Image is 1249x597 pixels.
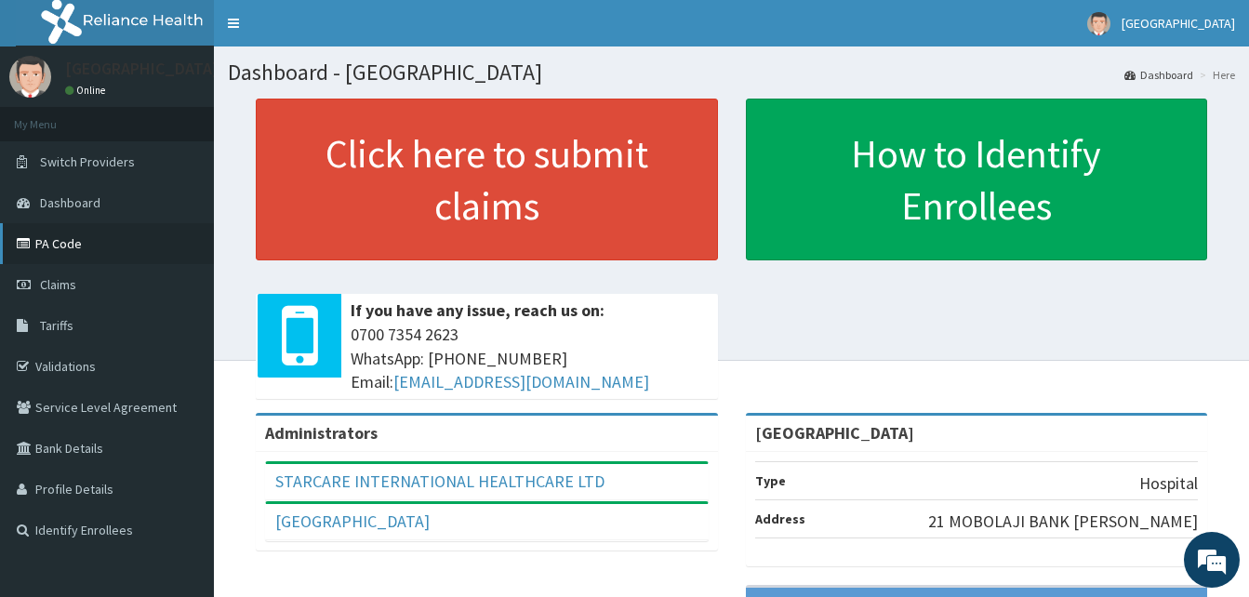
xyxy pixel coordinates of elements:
[746,99,1208,260] a: How to Identify Enrollees
[65,84,110,97] a: Online
[755,422,914,444] strong: [GEOGRAPHIC_DATA]
[40,317,73,334] span: Tariffs
[275,471,605,492] a: STARCARE INTERNATIONAL HEALTHCARE LTD
[755,511,805,527] b: Address
[1087,12,1110,35] img: User Image
[256,99,718,260] a: Click here to submit claims
[393,371,649,392] a: [EMAIL_ADDRESS][DOMAIN_NAME]
[9,56,51,98] img: User Image
[351,323,709,394] span: 0700 7354 2623 WhatsApp: [PHONE_NUMBER] Email:
[1124,67,1193,83] a: Dashboard
[351,299,605,321] b: If you have any issue, reach us on:
[928,510,1198,534] p: 21 MOBOLAJI BANK [PERSON_NAME]
[40,276,76,293] span: Claims
[228,60,1235,85] h1: Dashboard - [GEOGRAPHIC_DATA]
[275,511,430,532] a: [GEOGRAPHIC_DATA]
[1139,471,1198,496] p: Hospital
[40,153,135,170] span: Switch Providers
[755,472,786,489] b: Type
[1195,67,1235,83] li: Here
[65,60,219,77] p: [GEOGRAPHIC_DATA]
[1122,15,1235,32] span: [GEOGRAPHIC_DATA]
[265,422,378,444] b: Administrators
[40,194,100,211] span: Dashboard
